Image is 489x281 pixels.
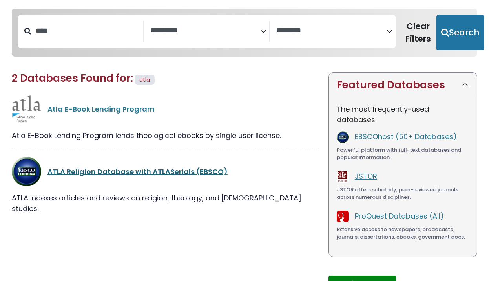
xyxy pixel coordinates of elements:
[355,132,457,141] a: EBSCOhost (50+ Databases)
[337,226,469,241] div: Extensive access to newspapers, broadcasts, journals, dissertations, ebooks, government docs.
[47,104,155,114] a: Atla E-Book Lending Program
[150,27,260,35] textarea: Search
[12,71,133,85] span: 2 Databases Found for:
[31,24,143,37] input: Search database by title or keyword
[337,104,469,125] p: The most frequently-used databases
[400,15,436,50] button: Clear Filters
[12,130,319,141] div: Atla E-Book Lending Program lends theological ebooks by single user license.
[276,27,386,35] textarea: Search
[47,167,228,176] a: ATLA Religion Database with ATLASerials (EBSCO)
[436,15,484,50] button: Submit for Search Results
[337,146,469,162] div: Powerful platform with full-text databases and popular information.
[139,76,150,84] span: atla
[355,211,444,221] a: ProQuest Databases (All)
[337,186,469,201] div: JSTOR offers scholarly, peer-reviewed journals across numerous disciplines.
[12,193,319,214] div: ATLA indexes articles and reviews on religion, theology, and [DEMOGRAPHIC_DATA] studies.
[329,73,477,97] button: Featured Databases
[355,171,377,181] a: JSTOR
[12,9,477,57] nav: Search filters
